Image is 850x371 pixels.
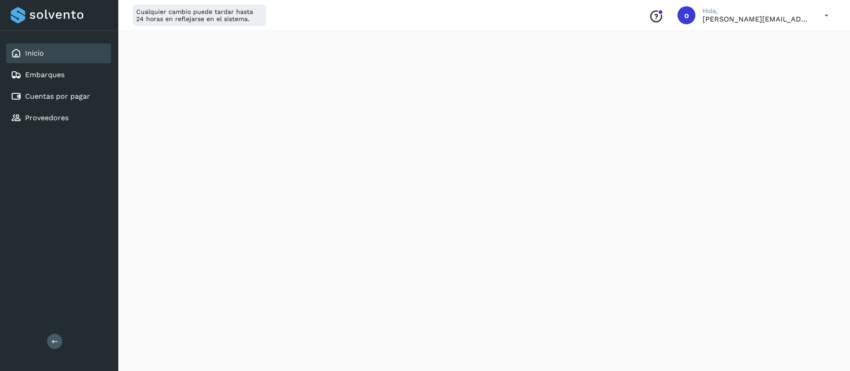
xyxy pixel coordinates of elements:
[6,87,111,106] div: Cuentas por pagar
[25,92,90,100] a: Cuentas por pagar
[25,49,44,57] a: Inicio
[25,113,69,122] a: Proveedores
[703,15,810,23] p: obed.perez@clcsolutions.com.mx
[25,70,65,79] a: Embarques
[133,4,266,26] div: Cualquier cambio puede tardar hasta 24 horas en reflejarse en el sistema.
[703,7,810,15] p: Hola,
[6,65,111,85] div: Embarques
[6,108,111,128] div: Proveedores
[6,44,111,63] div: Inicio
